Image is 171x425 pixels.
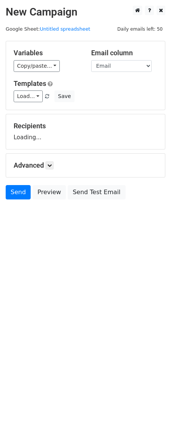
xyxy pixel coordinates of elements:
a: Send Test Email [68,185,125,199]
h5: Advanced [14,161,157,170]
a: Load... [14,90,43,102]
h5: Email column [91,49,157,57]
h5: Recipients [14,122,157,130]
h2: New Campaign [6,6,165,19]
h5: Variables [14,49,80,57]
button: Save [54,90,74,102]
a: Send [6,185,31,199]
small: Google Sheet: [6,26,90,32]
a: Preview [33,185,66,199]
a: Daily emails left: 50 [115,26,165,32]
span: Daily emails left: 50 [115,25,165,33]
a: Templates [14,79,46,87]
a: Copy/paste... [14,60,60,72]
div: Loading... [14,122,157,142]
a: Untitled spreadsheet [40,26,90,32]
